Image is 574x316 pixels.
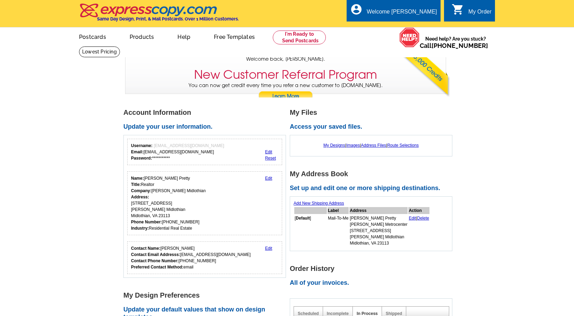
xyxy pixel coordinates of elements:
[246,55,325,63] span: Welcome back, [PERSON_NAME].
[131,188,151,193] strong: Company:
[294,139,449,152] div: | | |
[131,220,162,224] strong: Phone Number:
[258,91,313,102] a: Learn More
[123,123,290,131] h2: Update your user information.
[346,143,360,148] a: Images
[131,175,206,231] div: [PERSON_NAME] Pretty Realtor [PERSON_NAME] Midlothian [STREET_ADDRESS] [PERSON_NAME] Midlothian M...
[203,28,266,44] a: Free Templates
[131,176,144,181] strong: Name:
[386,311,402,316] a: Shipped
[131,265,183,270] strong: Preferred Contact Method:
[452,3,464,16] i: shopping_cart
[97,16,239,22] h4: Same Day Design, Print, & Mail Postcards. Over 1 Million Customers.
[131,258,179,263] strong: Contact Phone Number:
[350,3,363,16] i: account_circle
[361,143,386,148] a: Address Files
[367,9,437,18] div: Welcome [PERSON_NAME]
[420,35,492,49] span: Need help? Are you stuck?
[131,143,153,148] strong: Username:
[131,226,149,231] strong: Industry:
[68,28,117,44] a: Postcards
[327,311,349,316] a: Incomplete
[127,241,282,274] div: Who should we contact regarding order issues?
[409,216,416,221] a: Edit
[408,207,429,214] th: Action
[127,139,282,165] div: Your login information.
[131,182,141,187] strong: Title:
[349,207,408,214] th: Address
[290,123,456,131] h2: Access your saved files.
[290,265,456,272] h1: Order History
[323,143,345,148] a: My Designs
[420,42,488,49] span: Call
[131,252,180,257] strong: Contact Email Addresss:
[119,28,165,44] a: Products
[290,185,456,192] h2: Set up and edit one or more shipping destinations.
[328,207,349,214] th: Label
[290,109,456,116] h1: My Files
[452,8,492,16] a: shopping_cart My Order
[387,143,419,148] a: Route Selections
[265,246,272,251] a: Edit
[432,42,488,49] a: [PHONE_NUMBER]
[298,311,319,316] a: Scheduled
[399,27,420,48] img: help
[294,215,327,247] td: [ ]
[357,311,378,316] a: In Process
[328,215,349,247] td: Mail-To-Me
[131,150,143,154] strong: Email:
[294,201,344,206] a: Add New Shipping Address
[131,195,149,199] strong: Address:
[125,82,446,102] p: You can now get credit every time you refer a new customer to [DOMAIN_NAME].
[468,9,492,18] div: My Order
[166,28,201,44] a: Help
[131,246,160,251] strong: Contact Name:
[408,215,429,247] td: |
[349,215,408,247] td: [PERSON_NAME] Pretty [PERSON_NAME] Metrocenter [STREET_ADDRESS] [PERSON_NAME] Midlothian Midlothi...
[194,68,377,82] h3: New Customer Referral Program
[265,156,276,161] a: Reset
[131,245,251,270] div: [PERSON_NAME] [EMAIL_ADDRESS][DOMAIN_NAME] [PHONE_NUMBER] email
[417,216,429,221] a: Delete
[296,216,310,221] b: Default
[290,279,456,287] h2: All of your invoices.
[131,156,152,161] strong: Password:
[265,150,272,154] a: Edit
[290,170,456,178] h1: My Address Book
[123,292,290,299] h1: My Design Preferences
[123,109,290,116] h1: Account Information
[127,171,282,235] div: Your personal details.
[79,8,239,22] a: Same Day Design, Print, & Mail Postcards. Over 1 Million Customers.
[265,176,272,181] a: Edit
[154,143,224,148] span: [EMAIL_ADDRESS][DOMAIN_NAME]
